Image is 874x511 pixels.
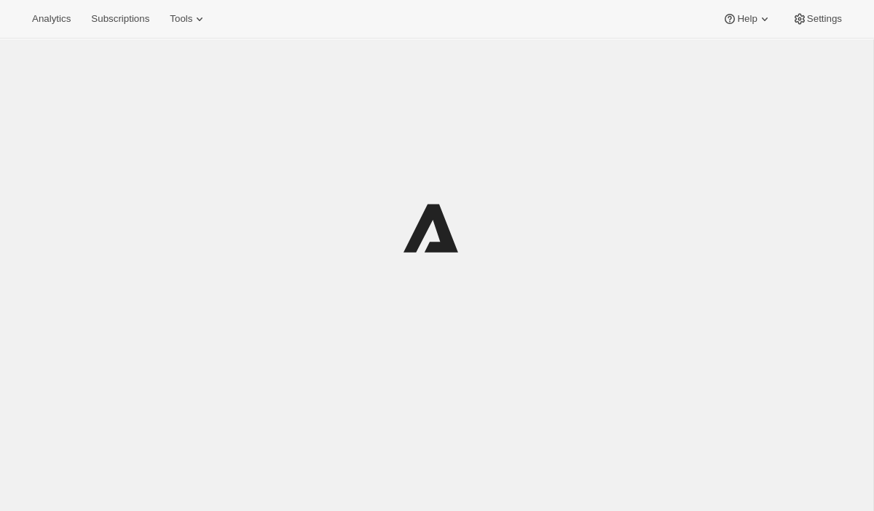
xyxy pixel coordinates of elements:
span: Help [737,13,757,25]
button: Help [714,9,780,29]
button: Tools [161,9,216,29]
span: Tools [170,13,192,25]
button: Subscriptions [82,9,158,29]
span: Settings [807,13,842,25]
button: Settings [784,9,851,29]
span: Analytics [32,13,71,25]
button: Analytics [23,9,79,29]
span: Subscriptions [91,13,149,25]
